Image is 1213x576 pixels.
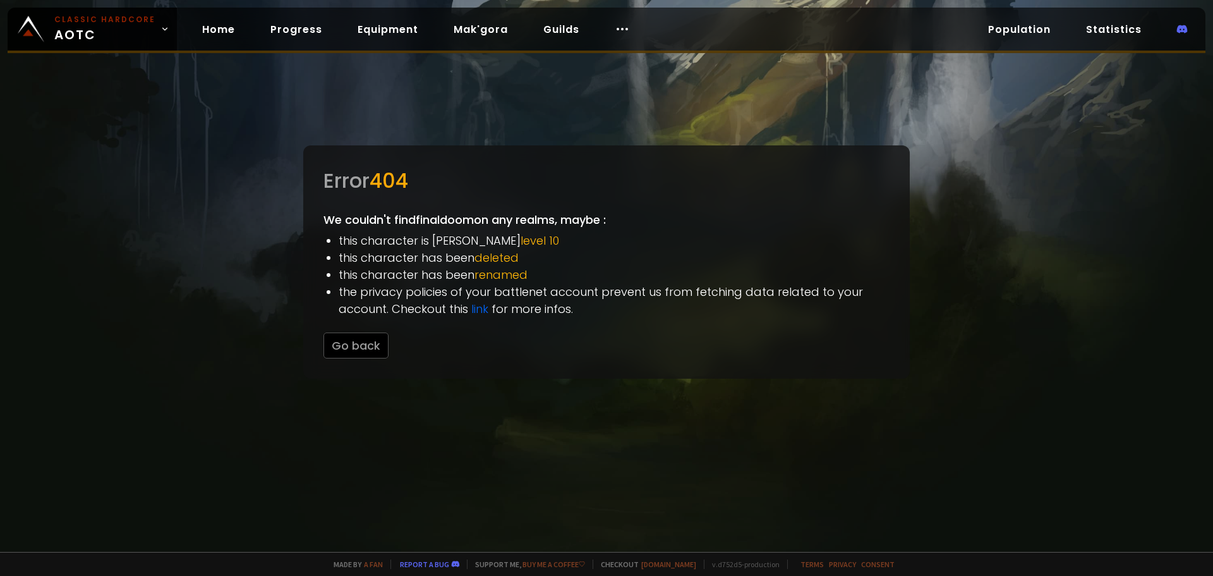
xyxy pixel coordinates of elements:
[521,233,559,248] span: level 10
[533,16,589,42] a: Guilds
[370,166,408,195] span: 404
[54,14,155,25] small: Classic Hardcore
[471,301,488,317] a: link
[704,560,780,569] span: v. d752d5 - production
[339,249,890,266] li: this character has been
[323,166,890,196] div: Error
[347,16,428,42] a: Equipment
[323,338,389,353] a: Go back
[8,8,177,51] a: Classic HardcoreAOTC
[474,250,519,266] span: deleted
[303,145,910,379] div: We couldn't find finaldoom on any realms, maybe :
[467,560,585,569] span: Support me,
[364,560,383,569] a: a fan
[522,560,585,569] a: Buy me a coffee
[978,16,1061,42] a: Population
[829,560,856,569] a: Privacy
[326,560,383,569] span: Made by
[861,560,895,569] a: Consent
[800,560,824,569] a: Terms
[400,560,449,569] a: Report a bug
[1076,16,1152,42] a: Statistics
[339,232,890,249] li: this character is [PERSON_NAME]
[444,16,518,42] a: Mak'gora
[339,266,890,283] li: this character has been
[593,560,696,569] span: Checkout
[323,333,389,358] button: Go back
[192,16,245,42] a: Home
[260,16,332,42] a: Progress
[641,560,696,569] a: [DOMAIN_NAME]
[54,14,155,44] span: AOTC
[339,283,890,317] li: the privacy policies of your battlenet account prevent us from fetching data related to your acco...
[474,267,528,283] span: renamed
